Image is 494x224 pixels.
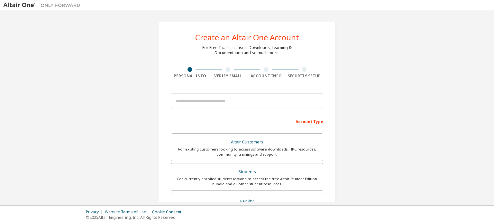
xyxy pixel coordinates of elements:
img: Altair One [3,2,84,8]
p: © 2025 Altair Engineering, Inc. All Rights Reserved. [86,215,185,220]
div: For existing customers looking to access software downloads, HPC resources, community, trainings ... [175,147,319,157]
div: Website Terms of Use [105,209,152,215]
div: Faculty [175,197,319,206]
div: Cookie Consent [152,209,185,215]
div: Privacy [86,209,105,215]
div: Verify Email [209,73,247,79]
div: Create an Altair One Account [195,34,299,41]
div: Students [175,167,319,176]
div: Personal Info [171,73,209,79]
div: For Free Trials, Licenses, Downloads, Learning & Documentation and so much more. [202,45,292,55]
div: Account Type [171,116,323,126]
div: Account Info [247,73,285,79]
div: For currently enrolled students looking to access the free Altair Student Edition bundle and all ... [175,176,319,187]
div: Security Setup [285,73,324,79]
div: Altair Customers [175,138,319,147]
